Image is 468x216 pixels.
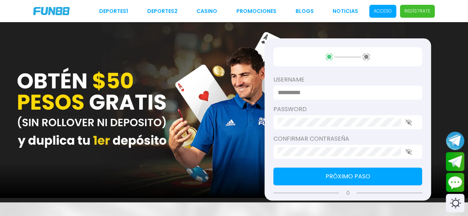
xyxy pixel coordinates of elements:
[196,7,217,15] a: CASINO
[295,7,313,15] a: BLOGS
[273,105,422,114] label: password
[446,131,464,150] button: Join telegram channel
[446,173,464,192] button: Contact customer service
[374,8,392,14] p: Acceso
[273,134,422,143] label: Confirmar contraseña
[99,7,128,15] a: Deportes1
[446,152,464,171] button: Join telegram
[446,194,464,212] div: Switch theme
[273,168,422,185] button: Próximo paso
[33,7,70,15] img: Company Logo
[333,7,358,15] a: NOTICIAS
[273,75,422,84] label: username
[404,8,430,14] p: Regístrate
[273,190,422,196] p: Ó
[236,7,276,15] a: Promociones
[147,7,178,15] a: Deportes2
